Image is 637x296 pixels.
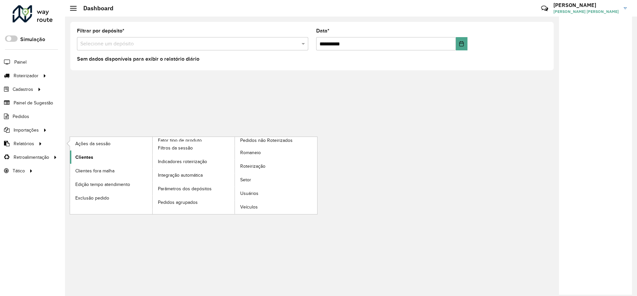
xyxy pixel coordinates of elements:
[158,185,212,192] span: Parâmetros dos depósitos
[158,145,193,151] span: Filtros da sessão
[14,154,49,161] span: Retroalimentação
[235,187,317,200] a: Usuários
[456,37,467,50] button: Choose Date
[553,9,619,15] span: [PERSON_NAME] [PERSON_NAME]
[77,27,124,35] label: Filtrar por depósito
[77,55,199,63] label: Sem dados disponíveis para exibir o relatório diário
[153,142,235,155] a: Filtros da sessão
[240,204,258,210] span: Veículos
[553,2,619,8] h3: [PERSON_NAME]
[13,86,33,93] span: Cadastros
[158,158,207,165] span: Indicadores roteirização
[70,164,152,177] a: Clientes fora malha
[537,1,552,16] a: Contato Rápido
[316,27,329,35] label: Data
[13,113,29,120] span: Pedidos
[240,149,261,156] span: Romaneio
[153,182,235,196] a: Parâmetros dos depósitos
[70,191,152,205] a: Exclusão pedido
[75,195,109,202] span: Exclusão pedido
[14,127,39,134] span: Importações
[77,5,113,12] h2: Dashboard
[75,140,110,147] span: Ações da sessão
[158,137,202,144] span: Fator tipo de produto
[235,201,317,214] a: Veículos
[75,181,130,188] span: Edição tempo atendimento
[158,172,203,179] span: Integração automática
[70,137,152,150] a: Ações da sessão
[70,178,152,191] a: Edição tempo atendimento
[14,72,38,79] span: Roteirizador
[75,154,93,161] span: Clientes
[20,35,45,43] label: Simulação
[235,173,317,187] a: Setor
[240,137,293,144] span: Pedidos não Roteirizados
[14,59,27,66] span: Painel
[240,176,251,183] span: Setor
[14,99,53,106] span: Painel de Sugestão
[235,146,317,159] a: Romaneio
[153,169,235,182] a: Integração automática
[13,167,25,174] span: Tático
[240,163,265,170] span: Roteirização
[235,160,317,173] a: Roteirização
[14,140,34,147] span: Relatórios
[75,167,114,174] span: Clientes fora malha
[70,137,235,214] a: Fator tipo de produto
[153,137,318,214] a: Pedidos não Roteirizados
[153,155,235,168] a: Indicadores roteirização
[153,196,235,209] a: Pedidos agrupados
[70,150,152,164] a: Clientes
[240,190,258,197] span: Usuários
[158,199,198,206] span: Pedidos agrupados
